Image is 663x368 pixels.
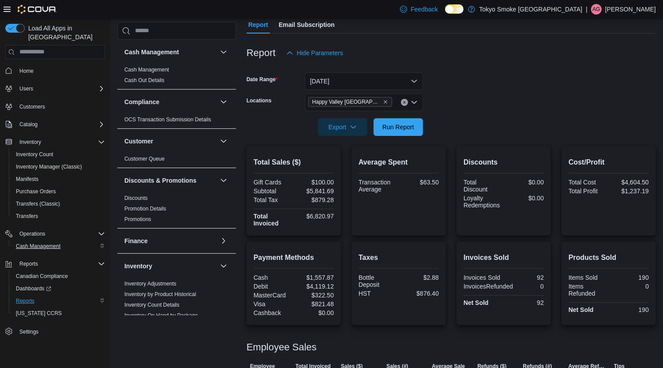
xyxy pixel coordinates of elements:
[591,4,602,15] div: Allyson Gear
[12,186,60,197] a: Purchase Orders
[359,274,397,288] div: Bottle Deposit
[12,308,65,319] a: [US_STATE] CCRS
[279,16,335,34] span: Email Subscription
[569,274,607,281] div: Items Sold
[16,259,41,269] button: Reports
[16,83,37,94] button: Users
[611,179,649,186] div: $4,604.50
[16,119,41,130] button: Catalog
[12,149,57,160] a: Inventory Count
[16,65,105,76] span: Home
[124,155,165,162] span: Customer Queue
[124,291,196,298] span: Inventory by Product Historical
[124,312,198,319] span: Inventory On Hand by Package
[19,260,38,267] span: Reports
[9,148,109,161] button: Inventory Count
[124,48,179,56] h3: Cash Management
[117,154,236,168] div: Customer
[16,326,105,337] span: Settings
[16,213,38,220] span: Transfers
[9,307,109,319] button: [US_STATE] CCRS
[16,101,49,112] a: Customers
[9,198,109,210] button: Transfers (Classic)
[479,4,583,15] p: Tokyo Smoke [GEOGRAPHIC_DATA]
[218,136,229,146] button: Customer
[124,137,217,146] button: Customer
[117,64,236,89] div: Cash Management
[16,66,37,76] a: Home
[124,216,151,222] a: Promotions
[247,76,278,83] label: Date Range
[12,283,55,294] a: Dashboards
[9,295,109,307] button: Reports
[254,283,292,290] div: Debit
[124,281,176,287] a: Inventory Adjustments
[19,85,33,92] span: Users
[359,290,397,297] div: HST
[506,299,544,306] div: 92
[16,137,105,147] span: Inventory
[12,296,38,306] a: Reports
[16,101,105,112] span: Customers
[248,16,268,34] span: Report
[124,176,196,185] h3: Discounts & Promotions
[12,283,105,294] span: Dashboards
[16,259,105,269] span: Reports
[12,186,105,197] span: Purchase Orders
[359,157,439,168] h2: Average Spent
[12,308,105,319] span: Washington CCRS
[124,302,180,308] a: Inventory Count Details
[124,262,152,270] h3: Inventory
[124,137,153,146] h3: Customer
[605,4,656,15] p: [PERSON_NAME]
[283,44,347,62] button: Hide Parameters
[254,309,292,316] div: Cashback
[12,174,42,184] a: Manifests
[124,237,217,245] button: Finance
[16,285,51,292] span: Dashboards
[124,98,217,106] button: Compliance
[254,188,292,195] div: Subtotal
[19,230,45,237] span: Operations
[611,188,649,195] div: $1,237.19
[464,179,502,193] div: Total Discount
[124,77,165,84] span: Cash Out Details
[16,151,53,158] span: Inventory Count
[296,274,334,281] div: $1,557.87
[12,271,105,282] span: Canadian Compliance
[401,179,439,186] div: $63.50
[18,5,57,14] img: Cova
[117,114,236,128] div: Compliance
[16,83,105,94] span: Users
[383,99,388,105] button: Remove Happy Valley Goose Bay from selection in this group
[9,185,109,198] button: Purchase Orders
[19,121,37,128] span: Catalog
[12,271,71,282] a: Canadian Compliance
[2,100,109,113] button: Customers
[297,49,343,57] span: Hide Parameters
[124,291,196,297] a: Inventory by Product Historical
[12,211,41,222] a: Transfers
[254,274,292,281] div: Cash
[16,229,105,239] span: Operations
[16,229,49,239] button: Operations
[312,98,381,106] span: Happy Valley [GEOGRAPHIC_DATA]
[401,99,408,106] button: Clear input
[124,216,151,223] span: Promotions
[254,252,334,263] h2: Payment Methods
[12,241,64,252] a: Cash Management
[254,292,292,299] div: MasterCard
[25,24,105,41] span: Load All Apps in [GEOGRAPHIC_DATA]
[124,156,165,162] a: Customer Queue
[296,300,334,308] div: $821.48
[569,283,607,297] div: Items Refunded
[19,139,41,146] span: Inventory
[2,325,109,338] button: Settings
[305,72,423,90] button: [DATE]
[19,68,34,75] span: Home
[124,48,217,56] button: Cash Management
[506,179,544,186] div: $0.00
[124,195,148,201] a: Discounts
[586,4,588,15] p: |
[2,118,109,131] button: Catalog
